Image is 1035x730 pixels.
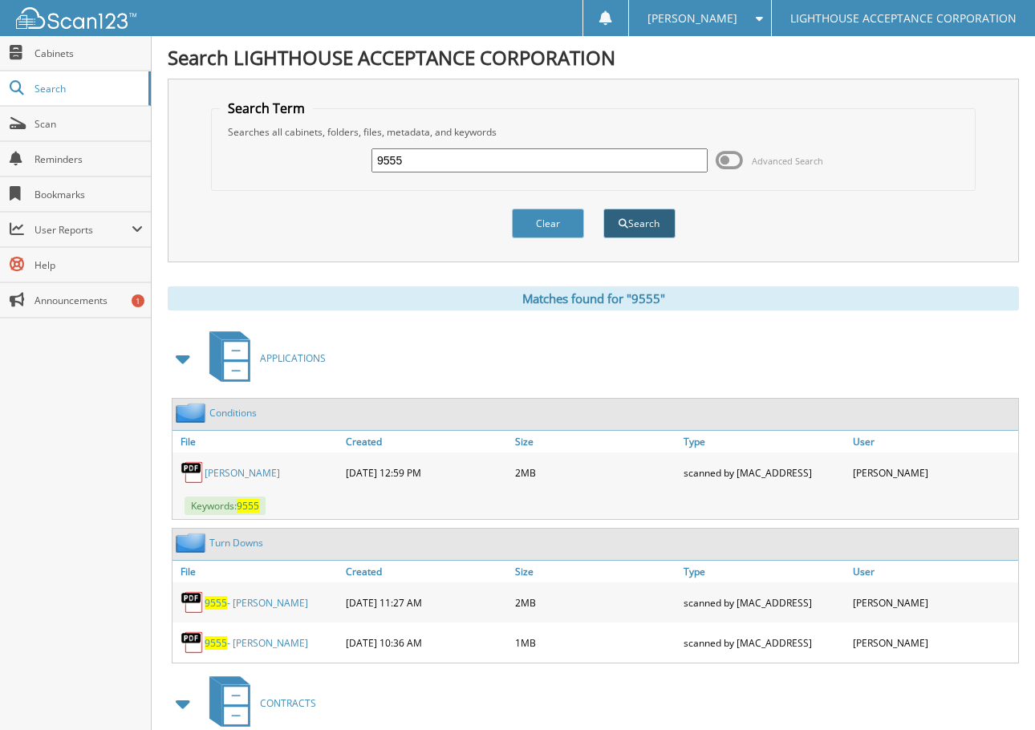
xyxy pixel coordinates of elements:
a: File [172,431,342,452]
a: Size [511,431,680,452]
img: folder2.png [176,533,209,553]
a: Type [680,561,849,582]
div: [DATE] 10:36 AM [342,627,511,659]
div: Matches found for "9555" [168,286,1019,310]
span: Search [34,82,140,95]
span: 9555 [205,596,227,610]
div: 1MB [511,627,680,659]
img: scan123-logo-white.svg [16,7,136,29]
a: Conditions [209,406,257,420]
a: Type [680,431,849,452]
span: Keywords: [185,497,266,515]
div: [DATE] 12:59 PM [342,456,511,489]
a: User [849,431,1018,452]
div: [PERSON_NAME] [849,456,1018,489]
span: Announcements [34,294,143,307]
div: Searches all cabinets, folders, files, metadata, and keywords [220,125,967,139]
div: 1 [132,294,144,307]
button: Search [603,209,676,238]
img: PDF.png [181,460,205,485]
a: Turn Downs [209,536,263,550]
span: CONTRACTS [260,696,316,710]
span: [PERSON_NAME] [647,14,737,23]
span: 9555 [205,636,227,650]
a: 9555- [PERSON_NAME] [205,596,308,610]
span: Help [34,258,143,272]
span: User Reports [34,223,132,237]
span: Scan [34,117,143,131]
img: PDF.png [181,590,205,614]
legend: Search Term [220,99,313,117]
span: Advanced Search [752,155,823,167]
div: scanned by [MAC_ADDRESS] [680,586,849,618]
span: Cabinets [34,47,143,60]
span: LIGHTHOUSE ACCEPTANCE CORPORATION [790,14,1017,23]
h1: Search LIGHTHOUSE ACCEPTANCE CORPORATION [168,44,1019,71]
a: APPLICATIONS [200,326,326,390]
a: Size [511,561,680,582]
a: 9555- [PERSON_NAME] [205,636,308,650]
a: [PERSON_NAME] [205,466,280,480]
div: 2MB [511,456,680,489]
span: APPLICATIONS [260,351,326,365]
img: folder2.png [176,403,209,423]
a: Created [342,431,511,452]
div: scanned by [MAC_ADDRESS] [680,627,849,659]
div: [PERSON_NAME] [849,586,1018,618]
a: Created [342,561,511,582]
div: scanned by [MAC_ADDRESS] [680,456,849,489]
button: Clear [512,209,584,238]
img: PDF.png [181,631,205,655]
span: Reminders [34,152,143,166]
div: [DATE] 11:27 AM [342,586,511,618]
span: Bookmarks [34,188,143,201]
a: File [172,561,342,582]
a: User [849,561,1018,582]
div: 2MB [511,586,680,618]
div: [PERSON_NAME] [849,627,1018,659]
span: 9555 [237,499,259,513]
